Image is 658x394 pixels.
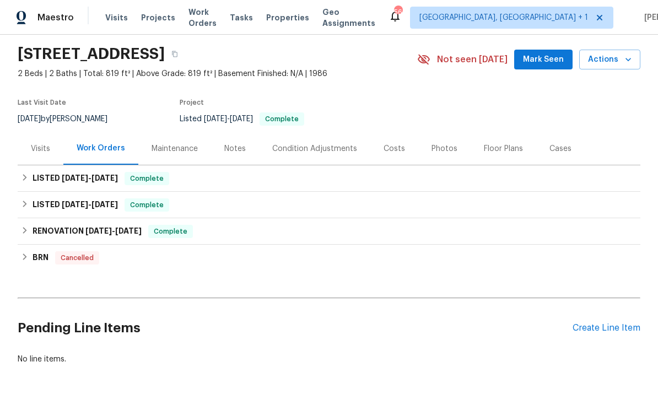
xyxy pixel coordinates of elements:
span: [DATE] [204,115,227,123]
span: Cancelled [56,252,98,263]
span: [DATE] [62,174,88,182]
span: [DATE] [91,201,118,208]
h2: Pending Line Items [18,303,573,354]
div: Cases [549,143,571,154]
span: Geo Assignments [322,7,375,29]
div: Create Line Item [573,323,640,333]
span: [DATE] [230,115,253,123]
div: Floor Plans [484,143,523,154]
span: [DATE] [91,174,118,182]
span: [DATE] [115,227,142,235]
div: Visits [31,143,50,154]
span: [DATE] [62,201,88,208]
button: Copy Address [165,44,185,64]
span: Visits [105,12,128,23]
div: Costs [384,143,405,154]
span: Tasks [230,14,253,21]
div: 56 [394,7,402,18]
span: Projects [141,12,175,23]
div: by [PERSON_NAME] [18,112,121,126]
span: - [204,115,253,123]
span: Project [180,99,204,106]
span: Last Visit Date [18,99,66,106]
span: - [62,174,118,182]
span: Listed [180,115,304,123]
span: Properties [266,12,309,23]
div: LISTED [DATE]-[DATE]Complete [18,192,640,218]
h6: RENOVATION [33,225,142,238]
h6: LISTED [33,198,118,212]
div: BRN Cancelled [18,245,640,271]
span: Not seen [DATE] [437,54,508,65]
button: Mark Seen [514,50,573,70]
span: Work Orders [188,7,217,29]
span: [DATE] [18,115,41,123]
span: Actions [588,53,632,67]
h2: [STREET_ADDRESS] [18,48,165,60]
div: RENOVATION [DATE]-[DATE]Complete [18,218,640,245]
span: Mark Seen [523,53,564,67]
span: Maestro [37,12,74,23]
h6: BRN [33,251,48,265]
span: Complete [126,173,168,184]
span: Complete [126,199,168,211]
span: 2 Beds | 2 Baths | Total: 819 ft² | Above Grade: 819 ft² | Basement Finished: N/A | 1986 [18,68,417,79]
div: Maintenance [152,143,198,154]
div: Photos [432,143,457,154]
button: Actions [579,50,640,70]
div: LISTED [DATE]-[DATE]Complete [18,165,640,192]
div: Condition Adjustments [272,143,357,154]
span: [DATE] [85,227,112,235]
span: Complete [261,116,303,122]
div: Work Orders [77,143,125,154]
h6: LISTED [33,172,118,185]
span: - [85,227,142,235]
div: Notes [224,143,246,154]
div: No line items. [18,354,640,365]
span: Complete [149,226,192,237]
span: [GEOGRAPHIC_DATA], [GEOGRAPHIC_DATA] + 1 [419,12,588,23]
span: - [62,201,118,208]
